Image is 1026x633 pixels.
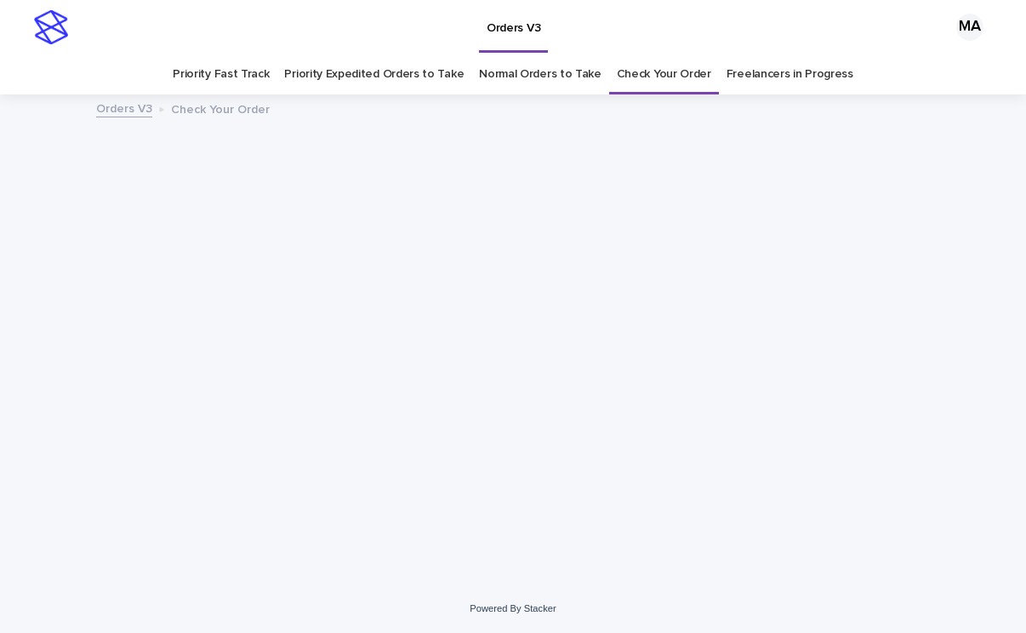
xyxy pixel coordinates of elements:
[173,54,269,94] a: Priority Fast Track
[96,98,152,117] a: Orders V3
[727,54,853,94] a: Freelancers in Progress
[470,603,556,613] a: Powered By Stacker
[284,54,464,94] a: Priority Expedited Orders to Take
[956,14,983,41] div: MA
[617,54,711,94] a: Check Your Order
[34,10,68,44] img: stacker-logo-s-only.png
[171,99,270,117] p: Check Your Order
[479,54,601,94] a: Normal Orders to Take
